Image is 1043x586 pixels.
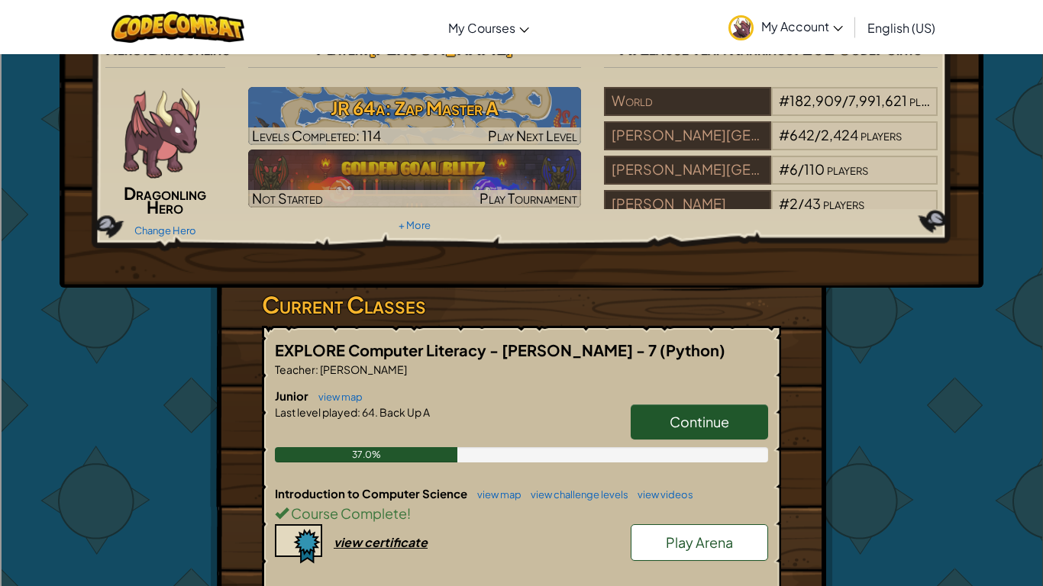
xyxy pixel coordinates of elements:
[761,18,843,34] span: My Account
[6,34,1037,47] div: Move To ...
[6,20,1037,34] div: Sort New > Old
[6,61,1037,75] div: Options
[248,91,582,125] h3: JR 64a: Zap Master A
[728,15,754,40] img: avatar
[6,47,1037,61] div: Delete
[6,102,1037,116] div: Move To ...
[6,89,1037,102] div: Rename
[448,20,515,36] span: My Courses
[6,75,1037,89] div: Sign out
[721,3,851,51] a: My Account
[248,87,582,145] a: Play Next Level
[6,6,1037,20] div: Sort A > Z
[860,7,943,48] a: English (US)
[441,7,537,48] a: My Courses
[867,20,935,36] span: English (US)
[111,11,245,43] img: CodeCombat logo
